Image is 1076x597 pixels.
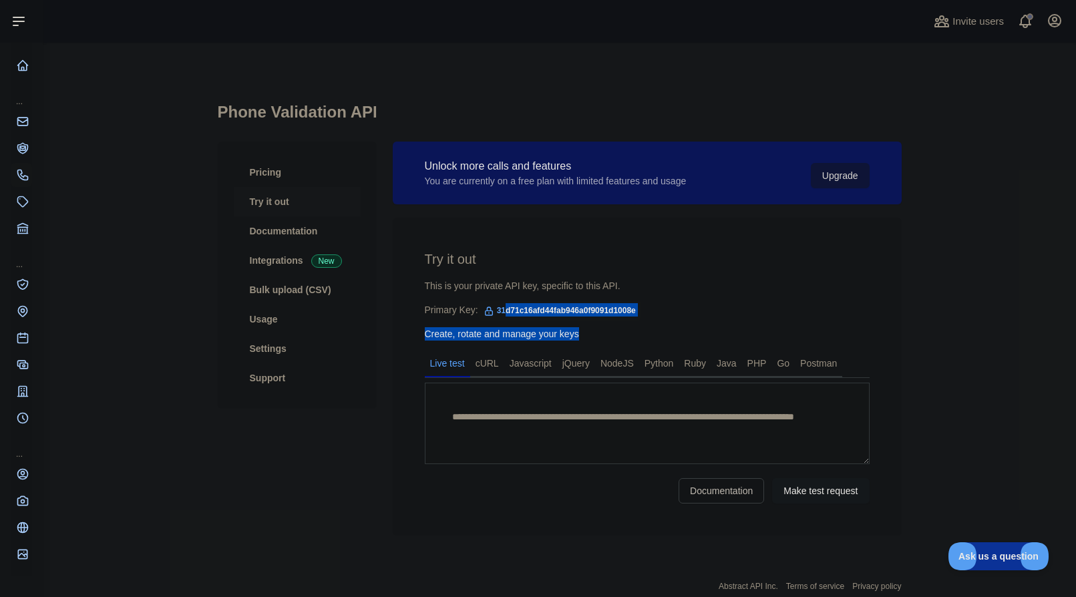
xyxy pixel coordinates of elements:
a: Javascript [504,353,557,374]
iframe: Toggle Customer Support [948,542,1049,570]
div: This is your private API key, specific to this API. [425,279,870,292]
a: Documentation [679,478,764,504]
a: Java [711,353,742,374]
div: ... [11,243,32,270]
h2: Try it out [425,250,870,268]
a: Bulk upload (CSV) [234,275,361,305]
button: Invite users [931,11,1007,32]
a: Go [771,353,795,374]
div: You are currently on a free plan with limited features and usage [425,174,687,188]
a: jQuery [557,353,595,374]
a: Live test [425,353,470,374]
button: Make test request [772,478,869,504]
h1: Phone Validation API [218,102,902,134]
span: 31d71c16afd44fab946a0f9091d1008e [478,301,641,321]
a: Support [234,363,361,393]
button: Upgrade [811,163,870,188]
a: Pricing [234,158,361,187]
a: Usage [234,305,361,334]
span: Invite users [952,14,1004,29]
a: Abstract API Inc. [719,582,778,591]
a: PHP [742,353,772,374]
div: Primary Key: [425,303,870,317]
div: ... [11,433,32,459]
a: Documentation [234,216,361,246]
a: cURL [470,353,504,374]
div: ... [11,80,32,107]
a: Create, rotate and manage your keys [425,329,579,339]
a: Python [639,353,679,374]
a: Privacy policy [852,582,901,591]
a: Try it out [234,187,361,216]
a: Integrations New [234,246,361,275]
a: Settings [234,334,361,363]
a: Ruby [679,353,711,374]
a: Terms of service [786,582,844,591]
a: NodeJS [595,353,639,374]
div: Unlock more calls and features [425,158,687,174]
a: Postman [795,353,842,374]
span: New [311,254,342,268]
